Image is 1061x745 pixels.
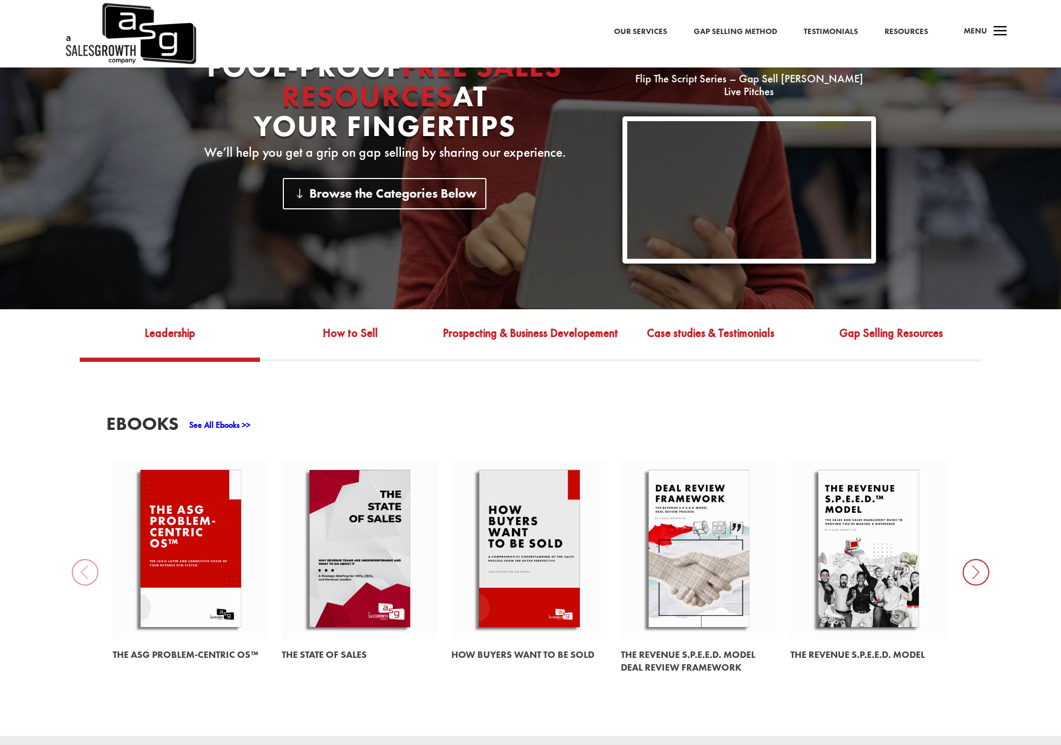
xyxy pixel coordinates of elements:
a: Browse the Categories Below [283,178,486,209]
span: Free Sales Resources [282,47,563,115]
a: How to Sell [260,324,440,358]
h3: EBooks [106,414,179,438]
a: Gap Selling Method [694,25,777,39]
a: Our Services [614,25,667,39]
a: Gap Selling Resources [801,324,981,358]
span: Menu [964,26,987,36]
a: See All Ebooks >> [189,419,250,430]
a: Prospecting & Business Developement [440,324,620,358]
p: We’ll help you get a grip on gap selling by sharing our experience. [185,146,584,159]
a: Leadership [80,324,260,358]
a: Case studies & Testimonials [621,324,801,358]
h1: Fool-proof At Your Fingertips [185,52,584,146]
iframe: 15 Cold Email Patterns to Break to Get Replies [627,121,871,258]
a: Testimonials [804,25,858,39]
a: Resources [885,25,928,39]
p: Flip The Script Series – Gap Sell [PERSON_NAME] Live Pitches [622,72,876,98]
span: a [990,21,1011,43]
